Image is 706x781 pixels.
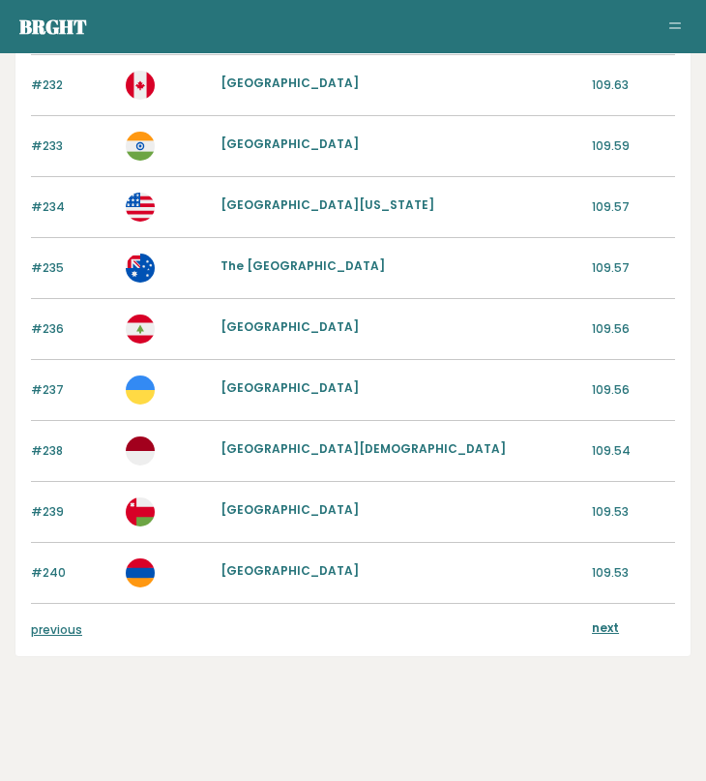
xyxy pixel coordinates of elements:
a: [GEOGRAPHIC_DATA] [221,318,359,335]
img: ua.svg [126,375,155,405]
p: 109.57 [592,259,675,277]
p: 109.54 [592,442,675,460]
a: [GEOGRAPHIC_DATA][DEMOGRAPHIC_DATA] [221,440,506,457]
button: Toggle navigation [663,15,687,39]
p: #238 [31,442,114,460]
a: next [592,619,619,636]
p: #232 [31,76,114,94]
a: The [GEOGRAPHIC_DATA] [221,257,385,274]
p: #234 [31,198,114,216]
img: om.svg [126,497,155,526]
p: #237 [31,381,114,399]
a: [GEOGRAPHIC_DATA] [221,135,359,152]
img: am.svg [126,558,155,587]
p: 109.53 [592,503,675,521]
p: #233 [31,137,114,155]
a: [GEOGRAPHIC_DATA] [221,75,359,91]
p: 109.63 [592,76,675,94]
img: au.svg [126,254,155,283]
a: [GEOGRAPHIC_DATA] [221,379,359,396]
p: 109.59 [592,137,675,155]
img: ca.svg [126,71,155,100]
p: #235 [31,259,114,277]
p: 109.57 [592,198,675,216]
p: 109.53 [592,564,675,582]
a: Brght [19,14,87,40]
a: previous [31,621,82,638]
p: #240 [31,564,114,582]
img: lb.svg [126,315,155,344]
img: in.svg [126,132,155,161]
a: [GEOGRAPHIC_DATA] [221,562,359,579]
img: id.svg [126,436,155,466]
a: [GEOGRAPHIC_DATA] [221,501,359,518]
p: 109.56 [592,320,675,338]
p: #236 [31,320,114,338]
p: 109.56 [592,381,675,399]
p: #239 [31,503,114,521]
img: us.svg [126,193,155,222]
a: [GEOGRAPHIC_DATA][US_STATE] [221,196,434,213]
